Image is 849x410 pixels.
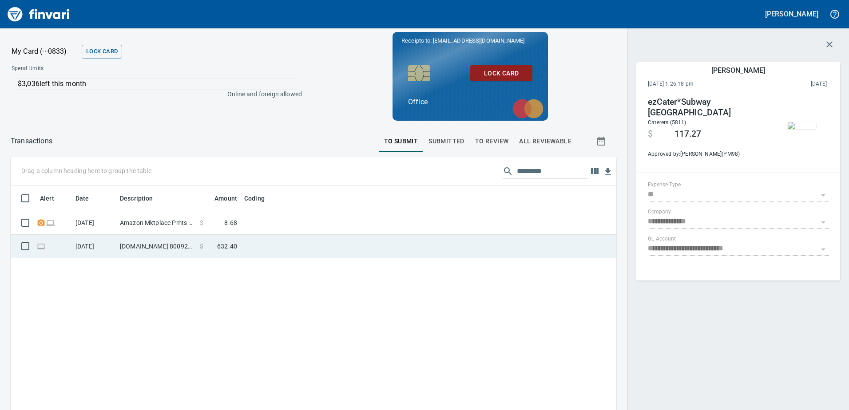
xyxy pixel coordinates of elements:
p: $3,036 left this month [18,79,296,89]
span: Lock Card [477,68,525,79]
span: Alert [40,193,66,204]
h4: ezCater*Subway [GEOGRAPHIC_DATA] [648,97,769,118]
span: 632.40 [217,242,237,251]
h5: [PERSON_NAME] [765,9,818,19]
button: Close transaction [819,34,840,55]
span: [EMAIL_ADDRESS][DOMAIN_NAME] [432,36,525,45]
button: Download table [601,165,615,178]
span: Description [120,193,153,204]
span: Date [75,193,101,204]
span: Online transaction [46,220,55,225]
span: All Reviewable [519,136,571,147]
h5: [PERSON_NAME] [711,66,765,75]
td: [DATE] [72,211,116,235]
p: Receipts to: [401,36,539,45]
button: Lock Card [82,45,122,59]
span: Spend Limits [12,64,172,73]
img: receipts%2Ftapani%2F2023-04-24%2FJzoGOT8oVaeitZ1UdICkDM6BnD42__HqCA6ErpqBh0WMEWj2bM.jpg [788,122,816,129]
img: Finvari [5,4,72,25]
span: To Review [475,136,509,147]
span: 8.68 [224,218,237,227]
span: Amount [214,193,237,204]
td: [DOMAIN_NAME] 8009256278 [GEOGRAPHIC_DATA] [GEOGRAPHIC_DATA] [116,235,196,258]
span: [DATE] 1:26:18 pm [648,80,752,89]
span: Caterers (5811) [648,119,686,126]
label: Expense Type [648,182,681,188]
span: Date [75,193,89,204]
span: Submitted [428,136,464,147]
button: [PERSON_NAME] [763,7,821,21]
span: Receipt Required [36,220,46,225]
button: Lock Card [470,65,532,82]
span: Online transaction [36,243,46,249]
p: Transactions [11,136,52,146]
p: My Card (···0833) [12,46,78,57]
span: Approved by: [PERSON_NAME] ( PM98 ) [648,150,769,159]
span: Coding [244,193,265,204]
p: Online and foreign allowed [4,90,302,99]
span: To Submit [384,136,418,147]
img: mastercard.svg [508,95,548,123]
button: Choose columns to display [588,165,601,178]
span: $ [200,242,203,251]
span: $ [648,129,653,139]
td: Amazon Mktplace Pmts [DOMAIN_NAME][URL] WA [116,211,196,235]
span: Coding [244,193,276,204]
label: GL Account [648,237,676,242]
button: Show transactions within a particular date range [588,130,616,152]
span: Lock Card [86,47,118,57]
span: Alert [40,193,54,204]
p: Drag a column heading here to group the table [21,166,151,175]
label: Company [648,209,671,215]
span: Description [120,193,165,204]
span: Amount [203,193,237,204]
span: 117.27 [674,129,701,139]
span: $ [200,218,203,227]
span: This charge was settled by the merchant and appears on the 2023/04/22 statement. [752,80,827,89]
td: [DATE] [72,235,116,258]
p: Office [408,97,532,107]
nav: breadcrumb [11,136,52,146]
